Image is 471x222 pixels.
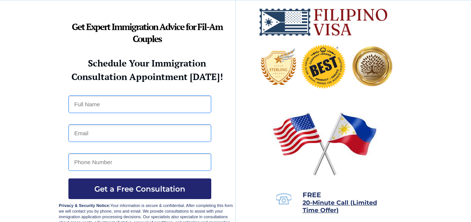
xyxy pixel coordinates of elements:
[303,191,321,199] span: FREE
[68,153,211,171] input: Phone Number
[68,95,211,113] input: Full Name
[71,71,223,83] strong: Consultation Appointment [DATE]!
[303,200,377,213] a: 20-Minute Call (Limited Time Offer)
[72,21,223,45] strong: Get Expert Immigration Advice for Fil-Am Couples
[68,178,211,199] button: Get a Free Consultation
[68,124,211,142] input: Email
[88,57,206,69] strong: Schedule Your Immigration
[59,203,111,208] strong: Privacy & Security Notice:
[68,184,211,193] span: Get a Free Consultation
[303,199,377,214] span: 20-Minute Call (Limited Time Offer)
